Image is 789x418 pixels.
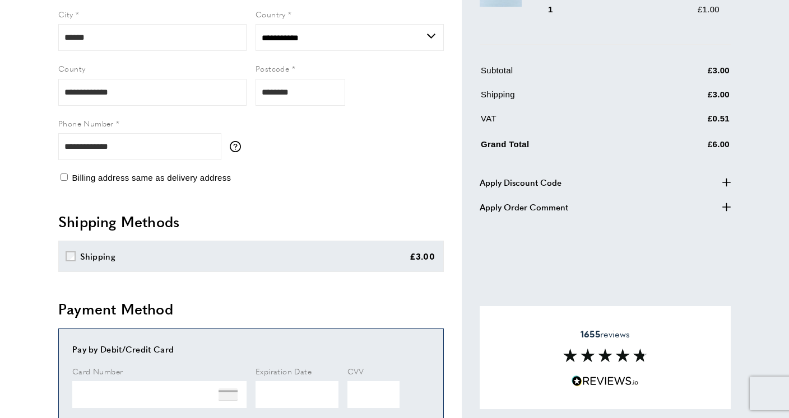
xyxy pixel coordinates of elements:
td: £3.00 [652,64,730,86]
iframe: Secure Credit Card Frame - Credit Card Number [72,381,247,408]
input: Billing address same as delivery address [61,173,68,181]
span: £1.00 [698,4,720,14]
div: 1 [547,3,569,16]
td: £3.00 [652,88,730,110]
div: Pay by Debit/Credit Card [72,342,430,356]
span: Card Number [72,365,123,377]
span: Apply Order Comment [480,200,568,214]
span: City [58,8,73,20]
iframe: Secure Credit Card Frame - Expiration Date [256,381,338,408]
button: More information [230,141,247,152]
strong: 1655 [581,327,600,340]
div: £3.00 [410,250,435,263]
span: reviews [581,328,630,340]
span: County [58,63,85,74]
h2: Shipping Methods [58,212,444,232]
span: Billing address same as delivery address [72,173,231,182]
span: Apply Discount Code [480,176,561,189]
iframe: Secure Credit Card Frame - CVV [347,381,400,408]
span: Phone Number [58,118,114,129]
td: Grand Total [481,136,651,160]
div: Shipping [80,250,115,263]
span: Postcode [256,63,289,74]
td: £0.51 [652,112,730,134]
img: Reviews.io 5 stars [572,376,639,387]
td: VAT [481,112,651,134]
span: Expiration Date [256,365,312,377]
img: NONE.png [219,385,238,404]
span: CVV [347,365,364,377]
img: Reviews section [563,349,647,363]
h2: Payment Method [58,299,444,319]
td: Shipping [481,88,651,110]
td: Subtotal [481,64,651,86]
span: Country [256,8,286,20]
td: £6.00 [652,136,730,160]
